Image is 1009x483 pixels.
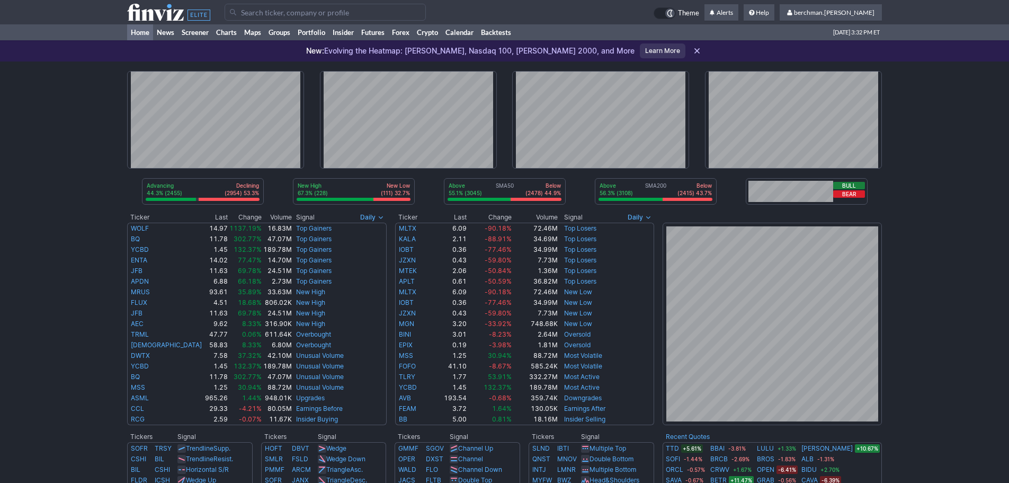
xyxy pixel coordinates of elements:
th: Ticker [395,212,431,223]
span: -88.91% [485,235,512,243]
td: 9.62 [204,319,228,329]
a: Learn More [640,43,685,58]
td: 11.78 [204,372,228,382]
span: 8.33% [242,341,262,349]
span: 77.47% [238,256,262,264]
a: DBVT [292,444,309,452]
a: ALB [801,454,814,464]
a: Multiple Top [590,444,626,452]
p: 55.1% (3045) [449,189,482,197]
td: 189.78M [262,361,292,372]
a: Charts [212,24,240,40]
p: New High [298,182,328,189]
td: 316.90K [262,319,292,329]
p: Advancing [147,182,182,189]
a: Top Gainers [296,224,332,232]
td: 3.01 [430,329,467,340]
td: 14.70M [262,255,292,266]
a: BRCB [710,454,728,464]
span: Trendline [186,444,213,452]
a: Oversold [564,341,591,349]
td: 2.06 [430,266,467,276]
a: Most Volatile [564,362,602,370]
a: SLND [532,444,550,452]
td: 6.88 [204,276,228,287]
a: YCBD [131,362,149,370]
td: 34.69M [512,234,558,244]
a: WALD [398,466,416,473]
p: 56.3% (3108) [600,189,633,197]
a: PMMF [265,466,284,473]
a: YCBD [399,383,417,391]
td: 6.80M [262,340,292,350]
a: FOFO [399,362,416,370]
a: EPIX [399,341,413,349]
a: TrendlineSupp. [186,444,230,452]
a: New High [296,320,325,328]
a: BROS [757,454,774,464]
a: MRUS [131,288,150,296]
a: FLO [426,466,438,473]
a: BIL [131,466,140,473]
td: 1.81M [512,340,558,350]
th: Change [467,212,512,223]
th: Volume [512,212,558,223]
a: CSHI [131,455,146,463]
span: -59.80% [485,256,512,264]
a: BQ [131,235,140,243]
td: 2.64M [512,329,558,340]
a: AVB [399,394,411,402]
p: Above [449,182,482,189]
a: Oversold [564,330,591,338]
td: 11.63 [204,266,228,276]
td: 806.02K [262,297,292,308]
td: 11.63 [204,308,228,319]
a: Earnings After [564,405,605,412]
a: OPER [398,455,415,463]
th: Change [228,212,262,223]
a: [PERSON_NAME] [801,443,853,454]
a: MSS [131,383,145,391]
a: Top Losers [564,277,596,285]
a: Top Losers [564,235,596,243]
span: 132.37% [484,383,512,391]
td: 58.83 [204,340,228,350]
a: ASML [131,394,149,402]
a: KALA [399,235,416,243]
a: BIL [155,455,164,463]
a: Top Gainers [296,245,332,253]
a: SOFI [666,454,680,464]
a: Channel Down [458,466,502,473]
a: BIDU [801,464,817,475]
a: Portfolio [294,24,329,40]
a: News [153,24,178,40]
a: Groups [265,24,294,40]
td: 88.72M [512,350,558,361]
a: New High [296,298,325,306]
a: TriangleAsc. [326,466,363,473]
a: MSS [399,352,413,359]
span: 30.94% [238,383,262,391]
a: Multiple Bottom [590,466,636,473]
a: ORCL [666,464,683,475]
td: 1.77 [430,372,467,382]
td: 33.63M [262,287,292,297]
td: 1.45 [430,382,467,393]
a: IOBT [399,298,414,306]
a: Unusual Volume [296,352,344,359]
span: -90.18% [485,288,512,296]
span: -50.84% [485,267,512,275]
a: TRSY [155,444,172,452]
a: ARCM [292,466,311,473]
a: Channel [458,455,483,463]
td: 11.78 [204,234,228,244]
th: Last [430,212,467,223]
a: JZXN [399,256,416,264]
a: Top Losers [564,224,596,232]
td: 34.99M [512,244,558,255]
td: 2.11 [430,234,467,244]
p: 67.3% (228) [298,189,328,197]
td: 0.19 [430,340,467,350]
td: 748.68K [512,319,558,329]
p: Evolving the Heatmap: [PERSON_NAME], Nasdaq 100, [PERSON_NAME] 2000, and More [306,46,635,56]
